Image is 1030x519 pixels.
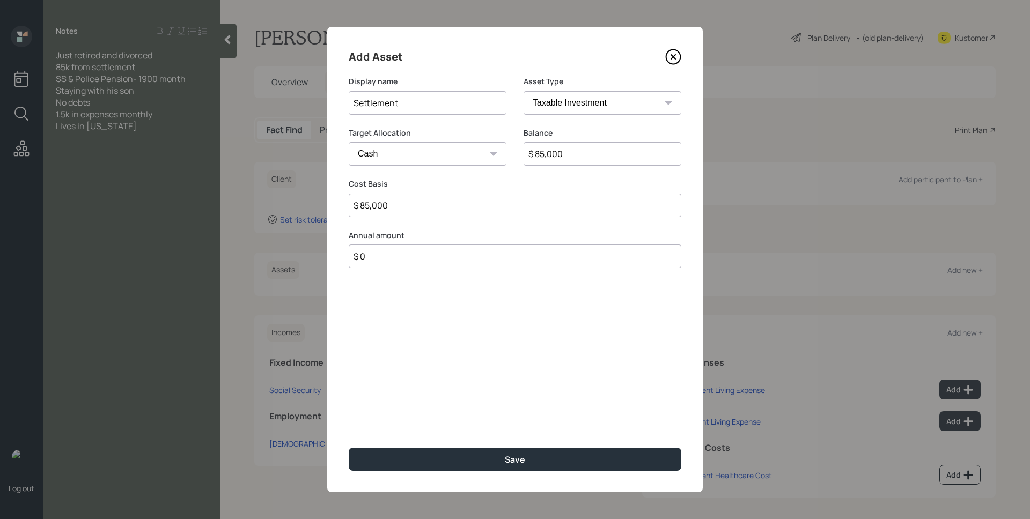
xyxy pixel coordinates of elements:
[524,128,681,138] label: Balance
[349,230,681,241] label: Annual amount
[349,76,506,87] label: Display name
[349,128,506,138] label: Target Allocation
[505,454,525,465] div: Save
[524,76,681,87] label: Asset Type
[349,179,681,189] label: Cost Basis
[349,448,681,471] button: Save
[349,48,403,65] h4: Add Asset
